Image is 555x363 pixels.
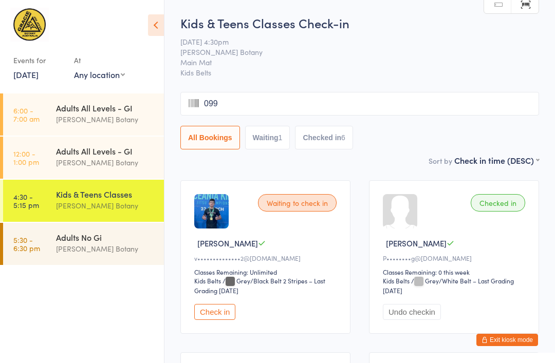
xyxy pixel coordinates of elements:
span: / Grey/Black Belt 2 Stripes – Last Grading [DATE] [194,276,325,295]
time: 6:00 - 7:00 am [13,106,40,123]
span: [PERSON_NAME] Botany [180,47,523,57]
a: 4:30 -5:15 pmKids & Teens Classes[PERSON_NAME] Botany [3,180,164,222]
div: Check in time (DESC) [454,155,539,166]
div: [PERSON_NAME] Botany [56,157,155,168]
h2: Kids & Teens Classes Check-in [180,14,539,31]
div: Kids Belts [194,276,221,285]
button: Waiting1 [245,126,290,149]
span: Kids Belts [180,67,539,78]
time: 5:30 - 6:30 pm [13,236,40,252]
div: P••••••••g@[DOMAIN_NAME] [383,254,528,262]
div: Waiting to check in [258,194,337,212]
div: [PERSON_NAME] Botany [56,200,155,212]
div: Kids Belts [383,276,410,285]
button: Checked in6 [295,126,353,149]
a: 12:00 -1:00 pmAdults All Levels - GI[PERSON_NAME] Botany [3,137,164,179]
span: Main Mat [180,57,523,67]
div: Adults No Gi [56,232,155,243]
time: 12:00 - 1:00 pm [13,149,39,166]
div: 1 [279,133,283,142]
span: [PERSON_NAME] [386,238,447,249]
span: / Grey/White Belt – Last Grading [DATE] [383,276,514,295]
a: 6:00 -7:00 amAdults All Levels - GI[PERSON_NAME] Botany [3,93,164,136]
div: v••••••••••••••2@[DOMAIN_NAME] [194,254,340,262]
div: Events for [13,52,64,69]
div: Kids & Teens Classes [56,188,155,200]
span: [PERSON_NAME] [197,238,258,249]
div: 6 [341,133,345,142]
img: Gracie Botany [10,8,49,42]
button: Check in [194,304,235,320]
button: Undo checkin [383,304,441,320]
label: Sort by [429,156,452,166]
a: [DATE] [13,69,39,80]
div: At [74,52,125,69]
div: Adults All Levels - GI [56,102,155,113]
div: Any location [74,69,125,80]
a: 5:30 -6:30 pmAdults No Gi[PERSON_NAME] Botany [3,223,164,265]
div: Checked in [471,194,525,212]
div: Classes Remaining: 0 this week [383,268,528,276]
button: All Bookings [180,126,240,149]
img: image1743031910.png [194,194,229,228]
div: Classes Remaining: Unlimited [194,268,340,276]
div: Adults All Levels - GI [56,145,155,157]
input: Search [180,92,539,116]
span: [DATE] 4:30pm [180,36,523,47]
div: [PERSON_NAME] Botany [56,113,155,125]
time: 4:30 - 5:15 pm [13,193,39,209]
button: Exit kiosk mode [476,334,538,346]
div: [PERSON_NAME] Botany [56,243,155,255]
